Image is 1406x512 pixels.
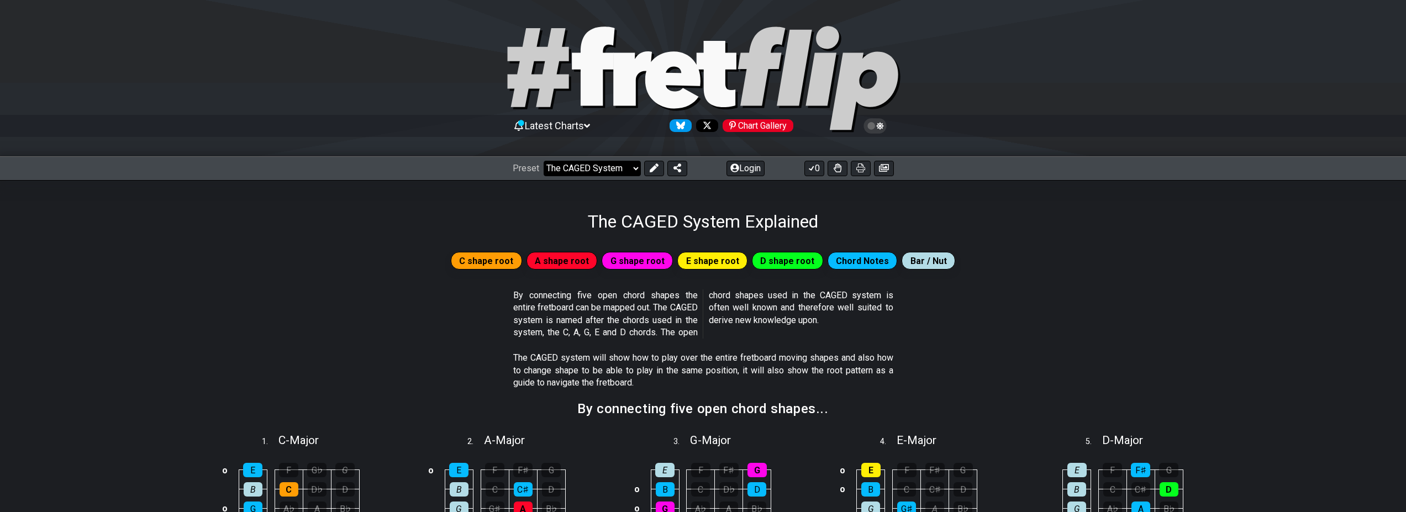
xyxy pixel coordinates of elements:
[1131,463,1150,477] div: F♯
[747,482,766,497] div: D
[880,436,897,448] span: 4 .
[691,463,710,477] div: F
[280,482,298,497] div: C
[513,289,893,339] p: By connecting five open chord shapes the entire fretboard can be mapped out. The CAGED system is ...
[836,461,849,480] td: o
[484,434,525,447] span: A - Major
[307,463,327,477] div: G♭
[467,436,484,448] span: 2 .
[243,463,262,477] div: E
[513,163,539,173] span: Preset
[450,482,468,497] div: B
[760,253,814,269] span: D shape root
[656,482,675,497] div: B
[459,253,513,269] span: C shape root
[424,461,438,480] td: o
[726,161,765,176] button: Login
[1067,463,1087,477] div: E
[1067,482,1086,497] div: B
[485,463,504,477] div: F
[336,482,355,497] div: D
[719,463,739,477] div: F♯
[836,253,889,269] span: Chord Notes
[1103,482,1122,497] div: C
[954,463,973,477] div: G
[513,352,893,389] p: The CAGED system will show how to play over the entire fretboard moving shapes and also how to ch...
[218,461,231,480] td: o
[278,434,319,447] span: C - Major
[686,253,739,269] span: E shape root
[667,161,687,176] button: Share Preset
[869,121,882,131] span: Toggle light / dark theme
[610,253,665,269] span: G shape root
[577,403,828,415] h2: By connecting five open chord shapes...
[449,463,468,477] div: E
[279,463,298,477] div: F
[897,463,917,477] div: F
[1103,463,1122,477] div: F
[861,482,880,497] div: B
[691,482,710,497] div: C
[910,253,947,269] span: Bar / Nut
[514,482,533,497] div: C♯
[1159,463,1178,477] div: G
[630,479,644,499] td: o
[644,161,664,176] button: Edit Preset
[244,482,262,497] div: B
[719,482,738,497] div: D♭
[665,119,692,132] a: Follow #fretflip at Bluesky
[655,463,675,477] div: E
[897,482,916,497] div: C
[673,436,690,448] span: 3 .
[535,253,589,269] span: A shape root
[525,120,584,131] span: Latest Charts
[925,463,945,477] div: F♯
[588,211,818,232] h1: The CAGED System Explained
[1131,482,1150,497] div: C♯
[851,161,871,176] button: Print
[308,482,327,497] div: D♭
[1160,482,1178,497] div: D
[804,161,824,176] button: 0
[925,482,944,497] div: C♯
[1086,436,1102,448] span: 5 .
[828,161,847,176] button: Toggle Dexterity for all fretkits
[723,119,793,132] div: Chart Gallery
[542,482,561,497] div: D
[874,161,894,176] button: Create image
[541,463,561,477] div: G
[544,161,641,176] select: Preset
[954,482,972,497] div: D
[690,434,731,447] span: G - Major
[692,119,718,132] a: Follow #fretflip at X
[747,463,767,477] div: G
[262,436,278,448] span: 1 .
[1102,434,1143,447] span: D - Major
[836,479,849,499] td: o
[335,463,355,477] div: G
[513,463,533,477] div: F♯
[718,119,793,132] a: #fretflip at Pinterest
[486,482,504,497] div: C
[897,434,936,447] span: E - Major
[861,463,881,477] div: E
